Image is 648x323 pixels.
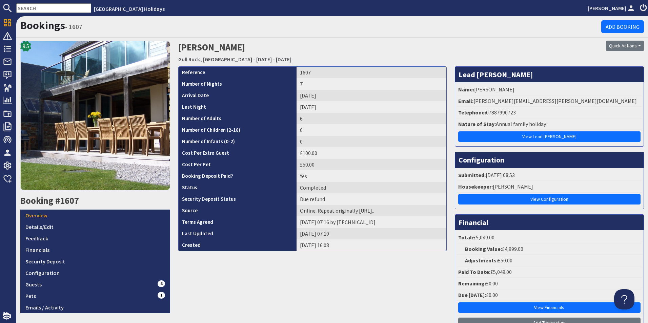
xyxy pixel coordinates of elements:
[458,183,493,190] strong: Housekeeper:
[457,255,642,266] li: £50.00
[458,292,486,298] strong: Due [DATE]:
[297,90,446,101] td: [DATE]
[297,205,446,216] td: Online: Repeat originally https://www.google.co.uk/
[455,215,644,230] h3: Financial
[297,78,446,90] td: 7
[179,239,297,251] th: Created
[179,78,297,90] th: Number of Nights
[455,67,644,82] h3: Lead [PERSON_NAME]
[458,268,490,275] strong: Paid To Date:
[297,239,446,251] td: [DATE] 16:08
[179,113,297,124] th: Number of Adults
[297,159,446,170] td: £50.00
[297,216,446,228] td: [DATE] 07:16 by [TECHNICAL_ID]
[457,84,642,95] li: [PERSON_NAME]
[457,266,642,278] li: £5,049.00
[457,289,642,301] li: £0.00
[297,136,446,147] td: 0
[20,290,170,302] a: Pets1
[179,228,297,239] th: Last Updated
[213,220,219,225] i: Agreements were checked at the time of signing booking terms:<br>- I understand that if I do opt ...
[20,244,170,256] a: Financials
[297,113,446,124] td: 6
[458,131,641,142] a: View Lead [PERSON_NAME]
[20,41,170,195] a: 9.5
[16,3,91,13] input: SEARCH
[458,280,486,287] strong: Remaining:
[3,312,11,320] img: staytech_i_w-64f4e8e9ee0a9c174fd5317b4b171b261742d2d393467e5bdba4413f4f884c10.svg
[20,41,170,190] img: Gull Rock, Central Rock's icon
[457,107,642,119] li: 07887990723
[297,228,446,239] td: [DATE] 07:10
[179,182,297,193] th: Status
[20,256,170,267] a: Security Deposit
[458,234,473,241] strong: Total:
[455,152,644,168] h3: Configuration
[20,302,170,313] a: Emails / Activity
[458,172,486,178] strong: Submitted:
[297,67,446,78] td: 1607
[457,119,642,130] li: Annual family holiday
[179,205,297,216] th: Source
[179,159,297,170] th: Cost Per Pet
[458,194,641,204] a: View Configuration
[297,170,446,182] td: Yes
[178,56,252,63] a: Gull Rock, [GEOGRAPHIC_DATA]
[23,42,29,50] span: 9.5
[179,193,297,205] th: Security Deposit Status
[253,56,255,63] span: -
[458,109,486,116] strong: Telephone:
[178,41,486,65] h2: [PERSON_NAME]
[588,4,636,12] a: [PERSON_NAME]
[179,216,297,228] th: Terms Agreed
[297,147,446,159] td: £100.00
[179,101,297,113] th: Last Night
[606,41,644,51] button: Quick Actions
[457,170,642,181] li: [DATE] 08:53
[465,245,502,252] strong: Booking Value:
[20,221,170,233] a: Details/Edit
[179,90,297,101] th: Arrival Date
[179,124,297,136] th: Number of Children (2-18)
[20,195,170,206] h2: Booking #1607
[601,20,644,33] a: Add Booking
[179,67,297,78] th: Reference
[465,257,498,264] strong: Adjustments:
[457,181,642,193] li: [PERSON_NAME]
[614,289,634,309] iframe: Toggle Customer Support
[458,302,641,313] a: View Financials
[20,233,170,244] a: Feedback
[297,193,446,205] td: Due refund
[20,19,65,32] a: Bookings
[179,170,297,182] th: Booking Deposit Paid?
[458,86,474,93] strong: Name:
[297,182,446,193] td: Completed
[179,136,297,147] th: Number of Infants (0-2)
[457,243,642,255] li: £4,999.00
[158,280,165,287] span: 6
[457,232,642,243] li: £5,049.00
[457,278,642,289] li: £0.00
[458,121,496,127] strong: Nature of Stay:
[20,267,170,279] a: Configuration
[457,95,642,107] li: [PERSON_NAME][EMAIL_ADDRESS][PERSON_NAME][DOMAIN_NAME]
[65,23,82,31] small: - 1607
[20,279,170,290] a: Guests6
[94,5,165,12] a: [GEOGRAPHIC_DATA] Holidays
[20,210,170,221] a: Overview
[297,101,446,113] td: [DATE]
[158,292,165,299] span: 1
[297,124,446,136] td: 0
[179,147,297,159] th: Cost Per Extra Guest
[256,56,291,63] a: [DATE] - [DATE]
[458,98,473,104] strong: Email:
